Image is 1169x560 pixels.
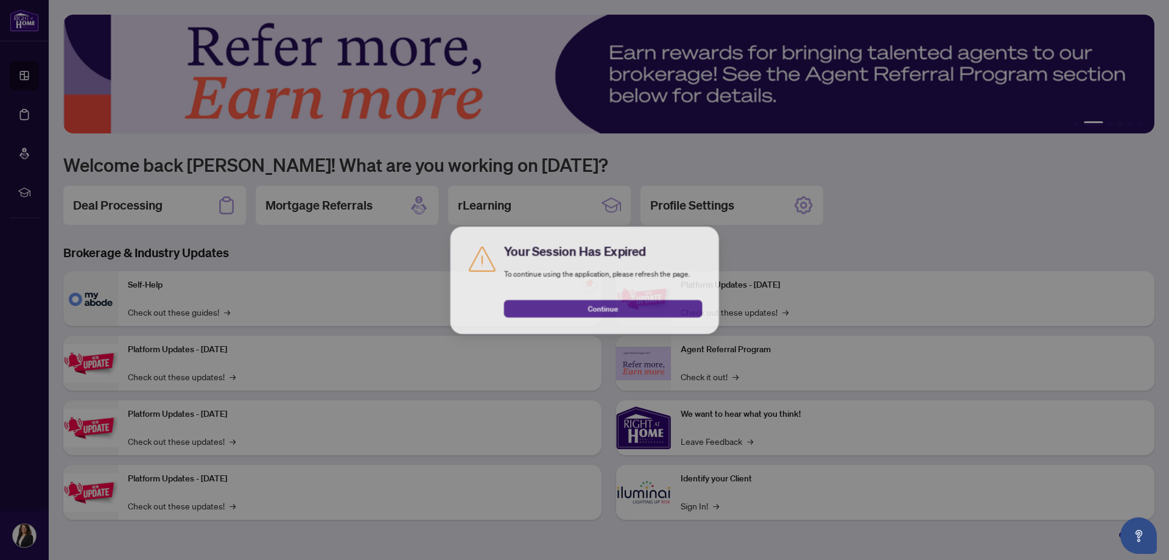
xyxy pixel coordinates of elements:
[1120,517,1157,554] button: Open asap
[490,236,723,256] h2: Your Session Has Expired
[490,236,723,324] div: To continue using the application, please refresh the page.
[589,304,624,324] span: Continue
[446,236,482,273] img: Caution icon
[490,303,723,324] button: Continue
